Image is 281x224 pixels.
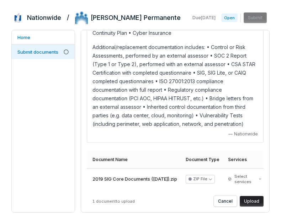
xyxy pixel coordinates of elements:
h2: Nationwide [27,13,61,22]
span: Nationwide [234,131,258,137]
span: 2019 SIG Core Documents ([DATE]).zip [92,176,177,183]
button: ZIP File [186,175,215,183]
button: Cancel [214,196,237,207]
th: Document Type [181,151,224,168]
span: — [228,131,233,137]
button: Upload [240,196,264,207]
th: Services [224,151,266,168]
span: 1 document to upload [92,199,135,204]
h2: / [67,11,69,22]
a: Submit documents [12,45,75,59]
th: Document Name [87,151,181,168]
span: Due [DATE] [192,15,216,21]
span: Open [221,14,238,22]
p: Additional/replacement documentation includes: • Control or Risk Assessments, performed by an ext... [92,43,258,128]
button: Select services [226,172,264,187]
span: Submit documents [17,49,58,55]
h2: [PERSON_NAME] Permanente [91,13,181,22]
a: Home [12,30,75,44]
